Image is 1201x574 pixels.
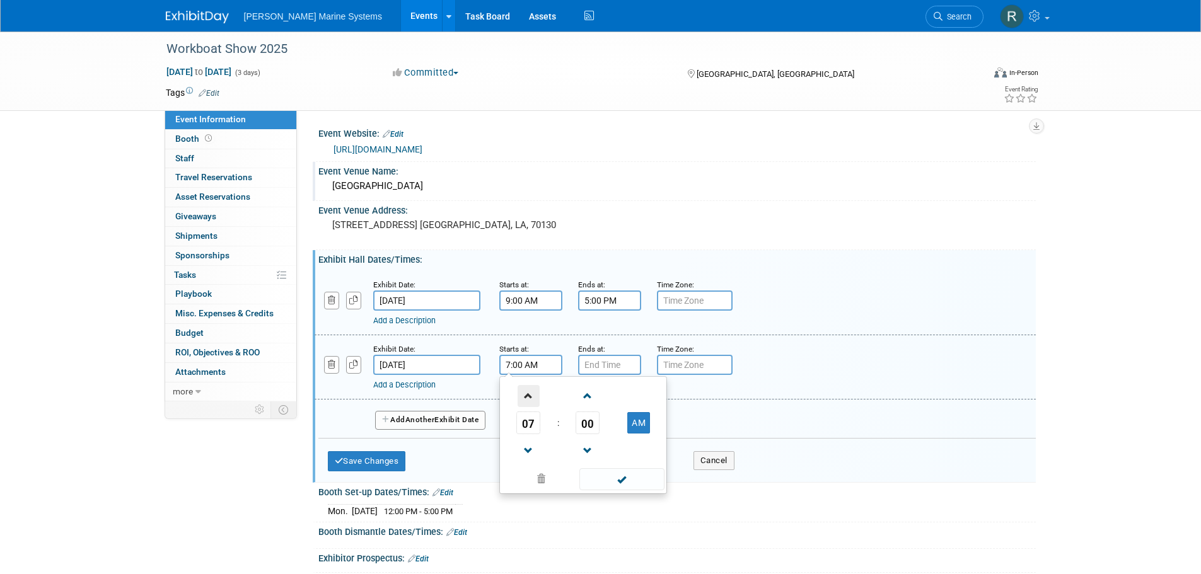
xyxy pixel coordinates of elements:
[165,110,296,129] a: Event Information
[165,188,296,207] a: Asset Reservations
[373,280,415,289] small: Exhibit Date:
[697,69,854,79] span: [GEOGRAPHIC_DATA], [GEOGRAPHIC_DATA]
[693,451,734,470] button: Cancel
[373,345,415,353] small: Exhibit Date:
[175,153,194,163] span: Staff
[328,451,406,471] button: Save Changes
[166,66,232,77] span: [DATE] [DATE]
[270,401,296,418] td: Toggle Event Tabs
[499,345,529,353] small: Starts at:
[175,367,226,377] span: Attachments
[165,324,296,343] a: Budget
[332,219,603,231] pre: [STREET_ADDRESS] [GEOGRAPHIC_DATA], LA, 70130
[657,290,733,311] input: Time Zone
[318,522,1036,539] div: Booth Dismantle Dates/Times:
[943,12,972,21] span: Search
[328,504,352,517] td: Mon.
[244,11,382,21] span: [PERSON_NAME] Marine Systems
[318,250,1036,266] div: Exhibit Hall Dates/Times:
[175,211,216,221] span: Giveaways
[175,328,204,338] span: Budget
[202,134,214,143] span: Booth not reserved yet
[193,67,205,77] span: to
[175,231,218,241] span: Shipments
[166,11,229,23] img: ExhibitDay
[175,172,252,182] span: Travel Reservations
[165,168,296,187] a: Travel Reservations
[174,270,196,280] span: Tasks
[499,355,562,375] input: Start Time
[408,554,429,563] a: Edit
[576,434,600,466] a: Decrement Minute
[166,86,219,99] td: Tags
[925,6,983,28] a: Search
[446,528,467,537] a: Edit
[165,304,296,323] a: Misc. Expenses & Credits
[199,89,219,98] a: Edit
[175,114,246,124] span: Event Information
[175,289,212,299] span: Playbook
[165,343,296,362] a: ROI, Objectives & ROO
[405,415,435,424] span: Another
[373,316,436,325] a: Add a Description
[352,504,378,517] td: [DATE]
[175,347,260,357] span: ROI, Objectives & ROO
[165,207,296,226] a: Giveaways
[909,66,1039,84] div: Event Format
[657,345,694,353] small: Time Zone:
[165,266,296,285] a: Tasks
[373,380,436,389] a: Add a Description
[318,483,1036,499] div: Booth Set-up Dates/Times:
[1000,4,1024,28] img: Rachel Howard
[318,201,1036,217] div: Event Venue Address:
[165,246,296,265] a: Sponsorships
[1004,86,1038,93] div: Event Rating
[318,549,1036,565] div: Exhibitor Prospectus:
[576,411,600,434] span: Pick Minute
[175,250,229,260] span: Sponsorships
[334,144,422,154] a: [URL][DOMAIN_NAME]
[328,176,1026,196] div: [GEOGRAPHIC_DATA]
[555,411,562,434] td: :
[1009,68,1038,77] div: In-Person
[578,355,641,375] input: End Time
[578,471,665,489] a: Done
[165,130,296,149] a: Booth
[375,411,486,430] button: AddAnotherExhibit Date
[173,386,193,396] span: more
[165,227,296,246] a: Shipments
[162,38,965,60] div: Workboat Show 2025
[432,488,453,497] a: Edit
[516,379,540,411] a: Increment Hour
[994,67,1007,77] img: Format-Inperson.png
[165,149,296,168] a: Staff
[318,162,1036,178] div: Event Venue Name:
[578,345,605,353] small: Ends at:
[578,290,641,311] input: End Time
[165,285,296,304] a: Playbook
[657,355,733,375] input: Time Zone
[165,363,296,382] a: Attachments
[384,507,453,516] span: 12:00 PM - 5:00 PM
[388,66,463,79] button: Committed
[373,355,480,375] input: Date
[175,192,250,202] span: Asset Reservations
[234,69,260,77] span: (3 days)
[516,411,540,434] span: Pick Hour
[373,290,480,311] input: Date
[657,280,694,289] small: Time Zone:
[165,382,296,401] a: more
[249,401,271,418] td: Personalize Event Tab Strip
[175,134,214,144] span: Booth
[516,434,540,466] a: Decrement Hour
[175,308,274,318] span: Misc. Expenses & Credits
[383,130,403,139] a: Edit
[318,124,1036,141] div: Event Website:
[627,412,650,433] button: AM
[576,379,600,411] a: Increment Minute
[502,471,581,488] a: Clear selection
[499,290,562,311] input: Start Time
[578,280,605,289] small: Ends at:
[499,280,529,289] small: Starts at:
